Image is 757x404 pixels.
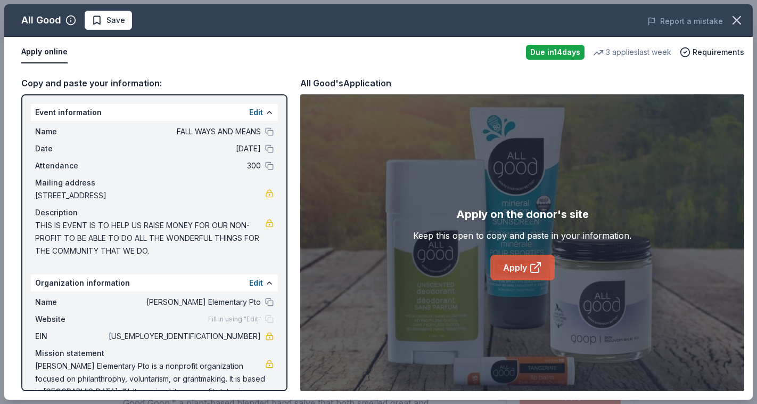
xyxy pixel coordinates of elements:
span: [PERSON_NAME] Elementary Pto [106,296,261,309]
span: Name [35,296,106,309]
div: Description [35,206,274,219]
a: Apply [490,255,555,280]
span: THIS IS EVENT IS TO HELP US RAISE MONEY FOR OUR NON-PROFIT TO BE ABLE TO DO ALL THE WONDERFUL THI... [35,219,265,257]
span: Date [35,142,106,155]
div: Due in 14 days [526,45,585,60]
button: Report a mistake [647,15,723,28]
button: Requirements [680,46,744,59]
span: Save [106,14,125,27]
div: All Good's Application [300,76,391,90]
span: Website [35,313,106,326]
span: Requirements [693,46,744,59]
span: [PERSON_NAME] Elementary Pto is a nonprofit organization focused on philanthrophy, voluntarism, o... [35,360,265,398]
div: Organization information [31,274,278,292]
div: Mailing address [35,176,274,189]
div: Mission statement [35,347,274,360]
div: All Good [21,12,61,29]
div: Apply on the donor's site [456,206,589,223]
span: 300 [106,159,261,172]
button: Edit [249,106,263,119]
span: Attendance [35,159,106,172]
div: Copy and paste your information: [21,76,287,90]
div: Event information [31,104,278,121]
span: Name [35,125,106,138]
div: 3 applies last week [593,46,671,59]
span: [US_EMPLOYER_IDENTIFICATION_NUMBER] [106,330,261,343]
div: Keep this open to copy and paste in your information. [413,229,631,242]
button: Edit [249,277,263,289]
span: [STREET_ADDRESS] [35,189,265,202]
span: FALL WAYS AND MEANS [106,125,261,138]
button: Apply online [21,41,68,63]
span: [DATE] [106,142,261,155]
span: EIN [35,330,106,343]
button: Save [85,11,132,30]
span: Fill in using "Edit" [208,315,261,324]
